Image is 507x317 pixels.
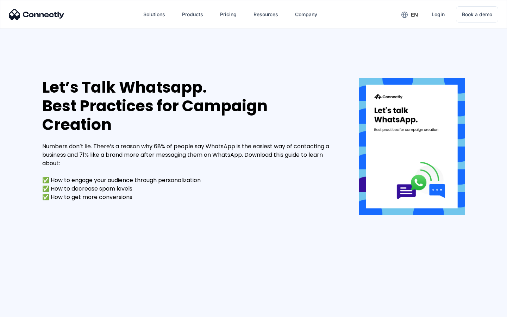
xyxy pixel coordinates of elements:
div: Products [176,6,209,23]
a: Book a demo [456,6,498,23]
aside: Language selected: English [7,305,42,315]
div: Resources [248,6,284,23]
div: Numbers don’t lie. There’s a reason why 68% of people say WhatsApp is the easiest way of contacti... [42,142,338,201]
div: Login [432,10,445,19]
a: Pricing [214,6,242,23]
div: Solutions [138,6,171,23]
div: en [411,10,418,20]
a: Login [426,6,450,23]
div: Company [295,10,317,19]
div: en [396,9,423,20]
div: Resources [254,10,278,19]
div: Pricing [220,10,237,19]
ul: Language list [14,305,42,315]
div: Company [289,6,323,23]
div: Products [182,10,203,19]
div: Solutions [143,10,165,19]
img: Connectly Logo [9,9,64,20]
div: Let’s Talk Whatsapp. Best Practices for Campaign Creation [42,78,338,134]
